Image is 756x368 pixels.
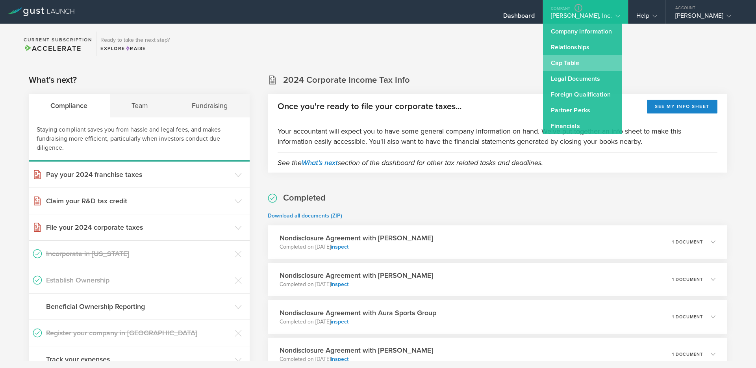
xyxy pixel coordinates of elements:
[636,12,657,24] div: Help
[331,281,348,288] a: inspect
[331,318,348,325] a: inspect
[29,94,110,117] div: Compliance
[170,94,250,117] div: Fundraising
[503,12,535,24] div: Dashboard
[110,94,170,117] div: Team
[672,352,703,357] p: 1 document
[46,354,231,364] h3: Track your expenses
[280,308,436,318] h3: Nondisclosure Agreement with Aura Sports Group
[280,318,436,326] p: Completed on [DATE]
[283,192,326,204] h2: Completed
[268,212,342,219] a: Download all documents (ZIP)
[331,243,348,250] a: inspect
[280,243,433,251] p: Completed on [DATE]
[96,32,174,56] div: Ready to take the next step?ExploreRaise
[280,270,433,281] h3: Nondisclosure Agreement with [PERSON_NAME]
[647,100,717,113] button: See my info sheet
[280,345,433,355] h3: Nondisclosure Agreement with [PERSON_NAME]
[280,355,433,363] p: Completed on [DATE]
[29,74,77,86] h2: What's next?
[672,315,703,319] p: 1 document
[672,277,703,282] p: 1 document
[672,240,703,244] p: 1 document
[278,126,717,147] p: Your accountant will expect you to have some general company information on hand. We've put toget...
[125,46,146,51] span: Raise
[331,356,348,362] a: inspect
[717,330,756,368] iframe: Chat Widget
[46,328,231,338] h3: Register your company in [GEOGRAPHIC_DATA]
[278,158,543,167] em: See the section of the dashboard for other tax related tasks and deadlines.
[675,12,742,24] div: [PERSON_NAME]
[280,281,433,288] p: Completed on [DATE]
[46,301,231,312] h3: Beneficial Ownership Reporting
[46,275,231,285] h3: Establish Ownership
[29,117,250,162] div: Staying compliant saves you from hassle and legal fees, and makes fundraising more efficient, par...
[24,37,92,42] h2: Current Subscription
[46,196,231,206] h3: Claim your R&D tax credit
[283,74,410,86] h2: 2024 Corporate Income Tax Info
[100,45,170,52] div: Explore
[46,222,231,232] h3: File your 2024 corporate taxes
[46,169,231,180] h3: Pay your 2024 franchise taxes
[24,44,81,53] span: Accelerate
[280,233,433,243] h3: Nondisclosure Agreement with [PERSON_NAME]
[302,158,338,167] a: What's next
[278,101,461,112] h2: Once you're ready to file your corporate taxes...
[551,12,620,24] div: [PERSON_NAME], Inc.
[46,249,231,259] h3: Incorporate in [US_STATE]
[100,37,170,43] h3: Ready to take the next step?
